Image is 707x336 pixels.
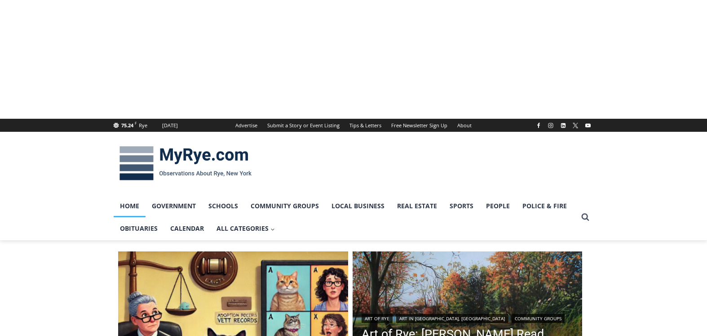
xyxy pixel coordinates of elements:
[244,195,325,217] a: Community Groups
[202,195,244,217] a: Schools
[533,120,544,131] a: Facebook
[114,217,164,240] a: Obituaries
[210,217,281,240] a: All Categories
[135,121,137,125] span: F
[362,314,393,323] a: Art of Rye
[162,121,178,130] div: [DATE]
[480,195,516,217] a: People
[262,119,345,132] a: Submit a Story or Event Listing
[570,120,581,131] a: X
[121,122,133,129] span: 75.24
[452,119,477,132] a: About
[362,312,574,323] div: | |
[217,224,275,233] span: All Categories
[516,195,573,217] a: Police & Fire
[545,120,556,131] a: Instagram
[391,195,443,217] a: Real Estate
[114,195,146,217] a: Home
[512,314,565,323] a: Community Groups
[443,195,480,217] a: Sports
[345,119,386,132] a: Tips & Letters
[583,120,593,131] a: YouTube
[396,314,508,323] a: Art in [GEOGRAPHIC_DATA], [GEOGRAPHIC_DATA]
[114,140,257,187] img: MyRye.com
[230,119,262,132] a: Advertise
[114,195,577,240] nav: Primary Navigation
[325,195,391,217] a: Local Business
[164,217,210,240] a: Calendar
[139,121,147,130] div: Rye
[146,195,202,217] a: Government
[386,119,452,132] a: Free Newsletter Sign Up
[230,119,477,132] nav: Secondary Navigation
[558,120,569,131] a: Linkedin
[577,209,593,225] button: View Search Form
